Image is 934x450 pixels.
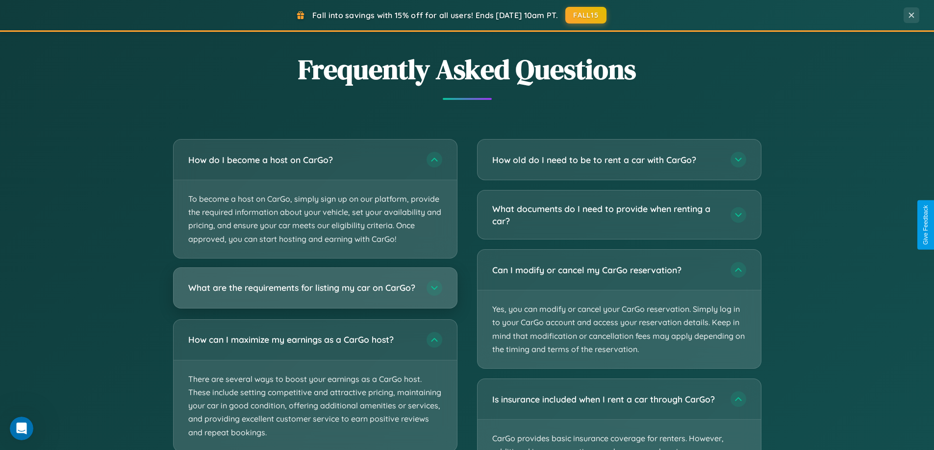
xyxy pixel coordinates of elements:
p: To become a host on CarGo, simply sign up on our platform, provide the required information about... [174,180,457,258]
h3: How do I become a host on CarGo? [188,154,417,166]
span: Fall into savings with 15% off for all users! Ends [DATE] 10am PT. [312,10,558,20]
button: FALL15 [565,7,606,24]
h3: Can I modify or cancel my CarGo reservation? [492,264,721,276]
p: Yes, you can modify or cancel your CarGo reservation. Simply log in to your CarGo account and acc... [478,290,761,368]
iframe: Intercom live chat [10,417,33,440]
div: Give Feedback [922,205,929,245]
h3: How can I maximize my earnings as a CarGo host? [188,333,417,346]
h3: Is insurance included when I rent a car through CarGo? [492,393,721,405]
h2: Frequently Asked Questions [173,50,761,88]
h3: What documents do I need to provide when renting a car? [492,203,721,227]
h3: What are the requirements for listing my car on CarGo? [188,282,417,294]
h3: How old do I need to be to rent a car with CarGo? [492,154,721,166]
